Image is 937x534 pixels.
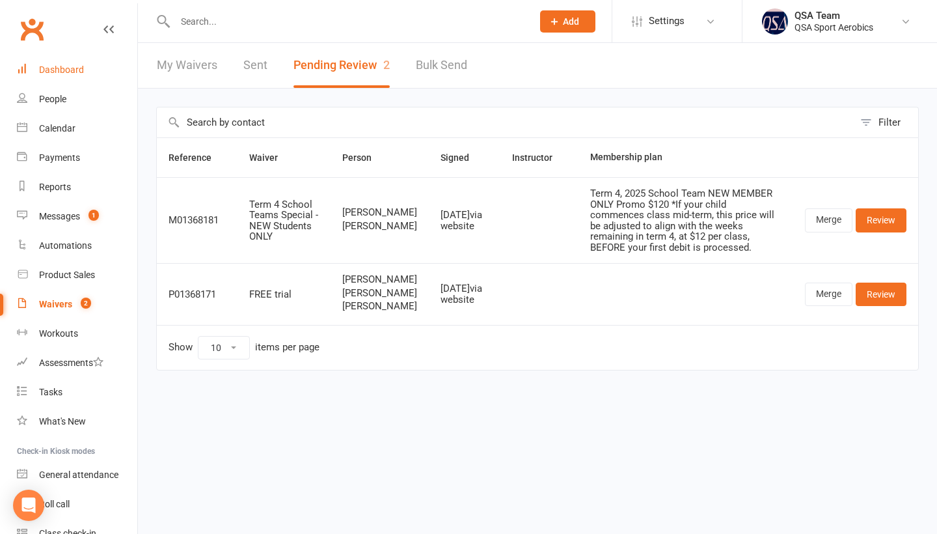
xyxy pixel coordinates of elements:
div: General attendance [39,470,118,480]
button: Pending Review2 [293,43,390,88]
div: Dashboard [39,64,84,75]
img: thumb_image1645967867.png [762,8,788,35]
input: Search by contact [157,107,854,137]
span: 1 [88,210,99,221]
span: Add [563,16,579,27]
button: Signed [441,150,483,165]
div: People [39,94,66,104]
span: Reference [169,152,226,163]
div: M01368181 [169,215,226,226]
a: Waivers 2 [17,290,137,319]
a: Payments [17,143,137,173]
a: Messages 1 [17,202,137,231]
a: Automations [17,231,137,260]
a: Reports [17,173,137,202]
button: Instructor [512,150,567,165]
div: [DATE] via website [441,210,489,231]
a: Merge [805,208,852,232]
a: Roll call [17,490,137,519]
div: Tasks [39,387,62,397]
div: Filter [878,115,901,130]
a: Sent [243,43,267,88]
button: Waiver [249,150,292,165]
span: Signed [441,152,483,163]
button: Add [540,10,595,33]
div: Roll call [39,499,70,509]
div: Show [169,336,319,359]
div: Open Intercom Messenger [13,490,44,521]
div: Term 4, 2025 School Team NEW MEMBER ONLY Promo $120 *If your child commences class mid-term, this... [590,188,781,253]
span: [PERSON_NAME] [342,221,417,232]
span: Settings [649,7,685,36]
div: Payments [39,152,80,163]
input: Search... [171,12,523,31]
div: QSA Team [794,10,873,21]
div: Messages [39,211,80,221]
button: Filter [854,107,918,137]
div: What's New [39,416,86,427]
span: 2 [383,58,390,72]
a: Calendar [17,114,137,143]
div: Workouts [39,328,78,339]
a: Review [856,208,906,232]
div: items per page [255,342,319,353]
button: Person [342,150,386,165]
div: QSA Sport Aerobics [794,21,873,33]
span: 2 [81,298,91,309]
span: Waiver [249,152,292,163]
a: People [17,85,137,114]
div: Calendar [39,123,75,133]
a: What's New [17,407,137,436]
a: Assessments [17,348,137,378]
div: Assessments [39,358,103,368]
div: Reports [39,182,71,192]
div: Term 4 School Teams Special - NEW Students ONLY [249,199,319,242]
a: Tasks [17,378,137,407]
a: Bulk Send [416,43,467,88]
span: Person [342,152,386,163]
div: P01368171 [169,289,226,300]
span: [PERSON_NAME] [342,207,417,218]
a: Review [856,283,906,306]
a: Merge [805,283,852,306]
div: FREE trial [249,289,319,300]
a: Clubworx [16,13,48,46]
div: Automations [39,240,92,251]
th: Membership plan [578,138,793,177]
button: Reference [169,150,226,165]
div: [DATE] via website [441,283,489,305]
div: Product Sales [39,270,95,280]
a: My Waivers [157,43,217,88]
a: Workouts [17,319,137,348]
span: Instructor [512,152,567,163]
a: Product Sales [17,260,137,290]
span: [PERSON_NAME] [342,301,417,312]
a: General attendance kiosk mode [17,460,137,490]
a: Dashboard [17,55,137,85]
span: [PERSON_NAME] [342,288,417,299]
div: Waivers [39,299,72,309]
span: [PERSON_NAME] [342,274,417,285]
